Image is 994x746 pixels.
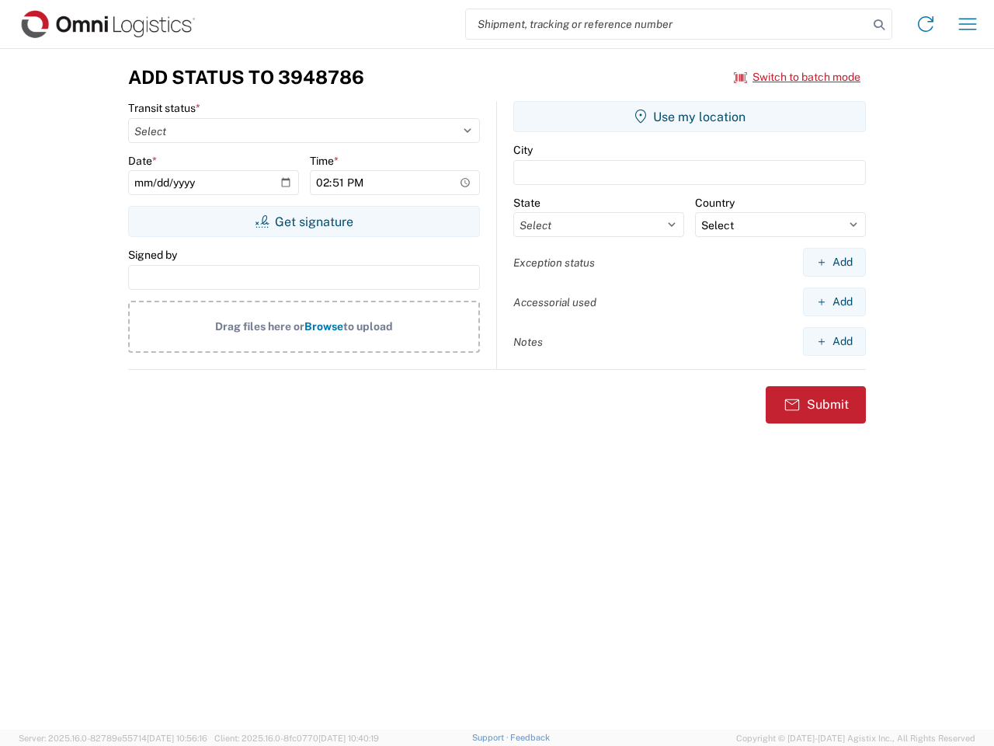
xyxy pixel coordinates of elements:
[215,320,304,333] span: Drag files here or
[318,734,379,743] span: [DATE] 10:40:19
[128,154,157,168] label: Date
[19,734,207,743] span: Server: 2025.16.0-82789e55714
[466,9,868,39] input: Shipment, tracking or reference number
[736,731,975,745] span: Copyright © [DATE]-[DATE] Agistix Inc., All Rights Reserved
[513,256,595,270] label: Exception status
[310,154,339,168] label: Time
[695,196,735,210] label: Country
[734,64,860,90] button: Switch to batch mode
[513,295,596,309] label: Accessorial used
[343,320,393,333] span: to upload
[513,196,540,210] label: State
[803,288,866,316] button: Add
[214,734,379,743] span: Client: 2025.16.0-8fc0770
[510,733,550,742] a: Feedback
[128,206,480,237] button: Get signature
[128,66,364,89] h3: Add Status to 3948786
[147,734,207,743] span: [DATE] 10:56:16
[766,386,866,424] button: Submit
[803,327,866,356] button: Add
[128,248,177,262] label: Signed by
[472,733,511,742] a: Support
[803,248,866,277] button: Add
[513,335,543,349] label: Notes
[513,143,533,157] label: City
[513,101,866,132] button: Use my location
[128,101,200,115] label: Transit status
[304,320,343,333] span: Browse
